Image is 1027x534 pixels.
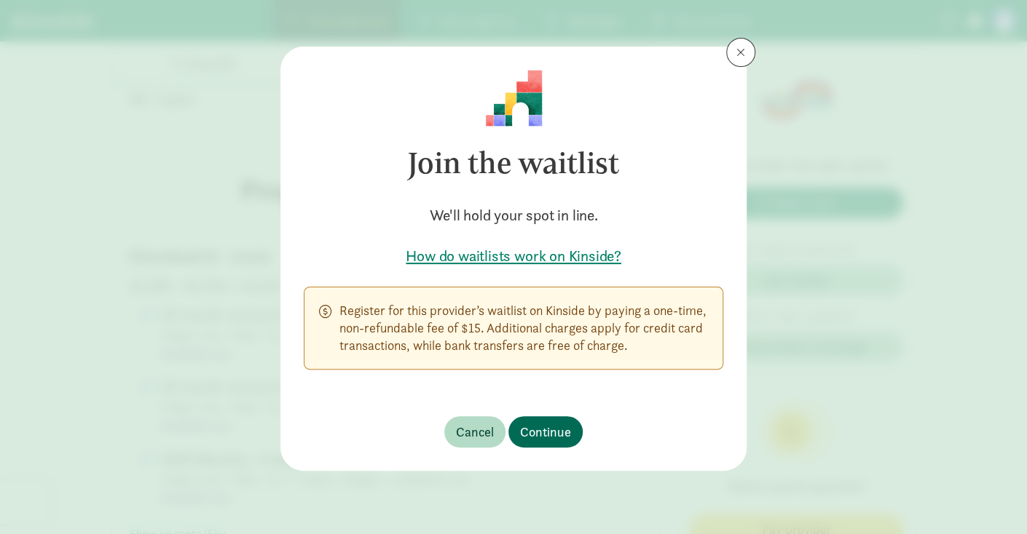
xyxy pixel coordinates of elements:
span: Cancel [456,422,494,442]
p: Register for this provider’s waitlist on Kinside by paying a one-time, non-refundable fee of $15.... [339,302,708,354]
h5: We'll hold your spot in line. [304,205,723,226]
a: How do waitlists work on Kinside? [304,246,723,266]
h3: Join the waitlist [304,127,723,199]
span: Continue [520,422,571,442]
button: Continue [508,416,583,447]
button: Cancel [444,416,505,447]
